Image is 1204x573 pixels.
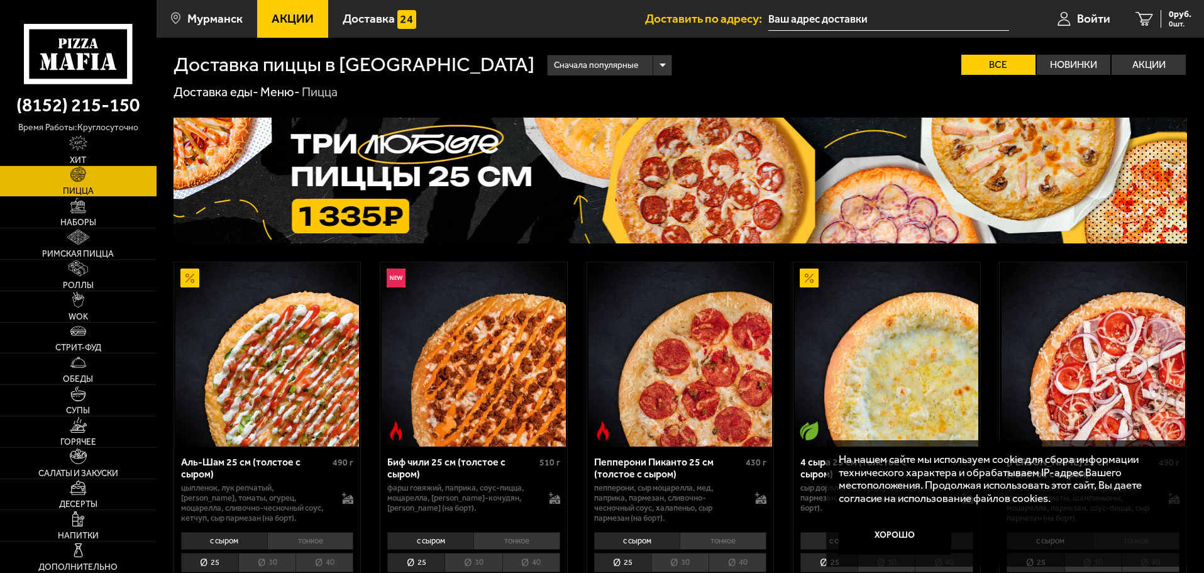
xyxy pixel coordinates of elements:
div: Пицца [302,84,338,101]
img: Острое блюдо [594,421,612,440]
img: Вегетарианское блюдо [800,421,819,440]
span: Обеды [63,375,93,384]
a: АкционныйАль-Шам 25 см (толстое с сыром) [174,262,361,446]
span: Мурманск [187,13,243,25]
h1: Доставка пиццы в [GEOGRAPHIC_DATA] [174,55,534,75]
img: Петровская 25 см (толстое с сыром) [1002,262,1185,446]
li: 25 [594,553,651,572]
input: Ваш адрес доставки [768,8,1009,31]
img: Биф чили 25 см (толстое с сыром) [382,262,565,446]
li: тонкое [473,532,560,550]
span: Доставить по адресу: [645,13,768,25]
li: с сыром [800,532,886,550]
span: Дополнительно [38,563,118,572]
span: Войти [1077,13,1110,25]
span: Акции [272,13,314,25]
label: Все [961,55,1036,75]
span: Напитки [58,531,99,540]
a: Петровская 25 см (толстое с сыром) [1000,262,1186,446]
span: WOK [69,313,88,321]
img: 15daf4d41897b9f0e9f617042186c801.svg [397,10,416,29]
img: Острое блюдо [387,421,406,440]
li: 25 [387,553,445,572]
span: Пицца [63,187,94,196]
li: с сыром [387,532,473,550]
span: Десерты [59,500,97,509]
div: Аль-Шам 25 см (толстое с сыром) [181,456,330,480]
li: 30 [445,553,502,572]
img: Акционный [180,269,199,287]
img: Новинка [387,269,406,287]
li: 40 [709,553,766,572]
li: 40 [502,553,560,572]
span: Салаты и закуски [38,469,118,478]
label: Акции [1112,55,1186,75]
span: Горячее [60,438,96,447]
li: 40 [295,553,353,572]
li: 25 [181,553,238,572]
div: Пепперони Пиканто 25 см (толстое с сыром) [594,456,743,480]
button: Хорошо [839,517,952,555]
p: фарш говяжий, паприка, соус-пицца, моцарелла, [PERSON_NAME]-кочудян, [PERSON_NAME] (на борт). [387,483,536,513]
p: пепперони, сыр Моцарелла, мед, паприка, пармезан, сливочно-чесночный соус, халапеньо, сыр пармеза... [594,483,743,523]
p: На нашем сайте мы используем cookie для сбора информации технического характера и обрабатываем IP... [839,453,1168,505]
a: Доставка еды- [174,84,258,99]
span: Доставка [343,13,395,25]
label: Новинки [1037,55,1111,75]
li: с сыром [181,532,267,550]
span: 490 г [333,457,353,468]
img: Пепперони Пиканто 25 см (толстое с сыром) [588,262,772,446]
li: 30 [651,553,709,572]
span: 430 г [746,457,766,468]
span: Сначала популярные [554,53,638,77]
li: тонкое [680,532,766,550]
p: цыпленок, лук репчатый, [PERSON_NAME], томаты, огурец, моцарелла, сливочно-чесночный соус, кетчуп... [181,483,330,523]
span: Римская пицца [42,250,114,259]
a: Острое блюдоПепперони Пиканто 25 см (толстое с сыром) [587,262,774,446]
span: Роллы [63,281,94,290]
img: Аль-Шам 25 см (толстое с сыром) [175,262,359,446]
a: НовинкаОстрое блюдоБиф чили 25 см (толстое с сыром) [380,262,567,446]
span: Хит [70,156,86,165]
p: сыр дорблю, сыр сулугуни, моцарелла, пармезан, песто, сыр пармезан (на борт). [800,483,949,513]
img: 4 сыра 25 см (толстое с сыром) [795,262,978,446]
li: с сыром [594,532,680,550]
span: 510 г [539,457,560,468]
a: АкционныйВегетарианское блюдо4 сыра 25 см (толстое с сыром) [793,262,980,446]
img: Акционный [800,269,819,287]
span: Супы [66,406,90,415]
li: 25 [800,553,858,572]
a: Меню- [260,84,300,99]
div: 4 сыра 25 см (толстое с сыром) [800,456,949,480]
span: 0 руб. [1169,10,1191,19]
div: Биф чили 25 см (толстое с сыром) [387,456,536,480]
li: 30 [238,553,295,572]
span: 0 шт. [1169,20,1191,28]
li: тонкое [267,532,354,550]
span: Наборы [60,218,96,227]
span: Стрит-фуд [55,343,101,352]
